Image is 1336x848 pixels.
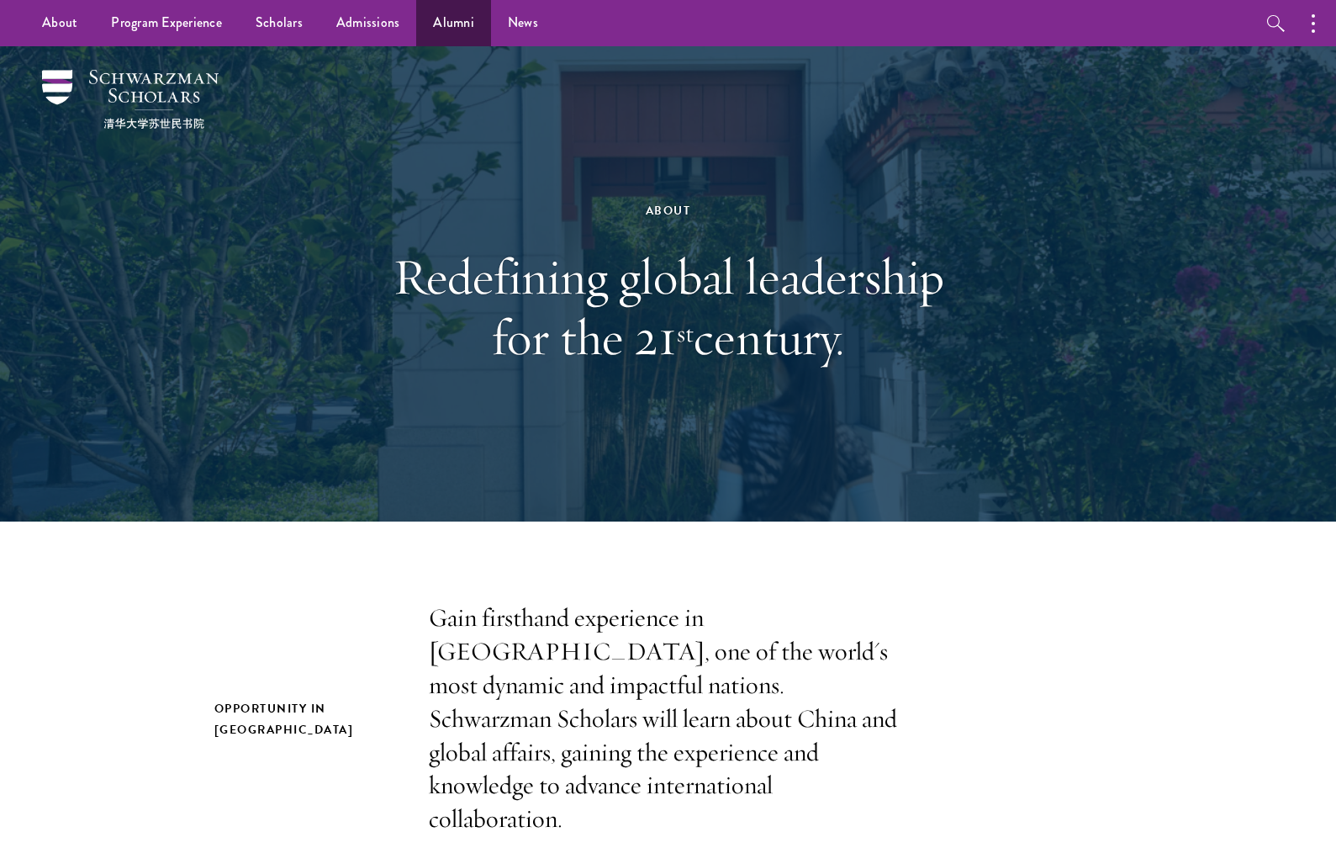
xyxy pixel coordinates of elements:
h2: Opportunity in [GEOGRAPHIC_DATA] [214,698,395,740]
img: Schwarzman Scholars [42,70,219,129]
h1: Redefining global leadership for the 21 century. [378,246,958,368]
div: About [378,200,958,221]
p: Gain firsthand experience in [GEOGRAPHIC_DATA], one of the world's most dynamic and impactful nat... [429,602,908,836]
sup: st [677,317,694,349]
